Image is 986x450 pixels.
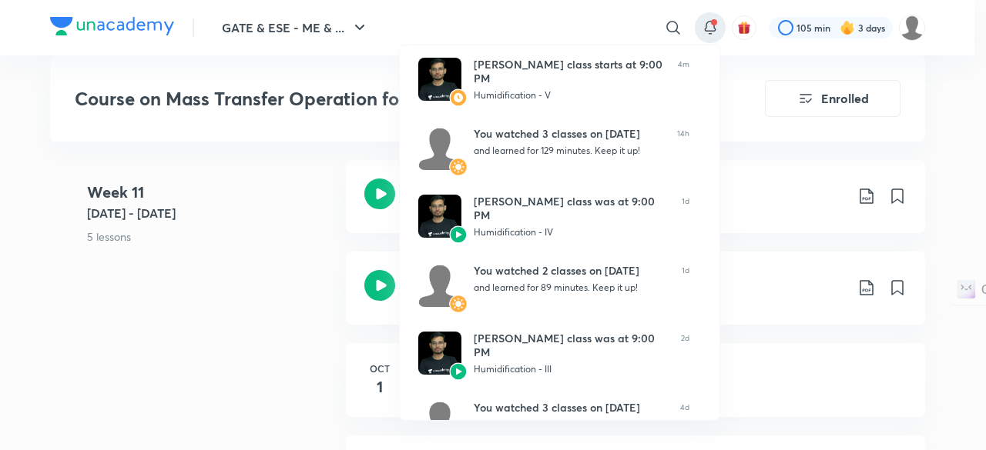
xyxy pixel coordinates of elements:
span: 14h [677,127,689,170]
span: 4d [680,401,689,444]
a: AvatarAvatar[PERSON_NAME] class starts at 9:00 PMHumidification - V4m [400,45,708,115]
img: Avatar [449,295,468,313]
img: Avatar [418,401,461,444]
span: 2d [681,332,689,376]
img: Avatar [449,362,468,381]
img: Avatar [418,58,461,101]
div: You watched 2 classes on [DATE] [474,264,669,278]
img: Avatar [449,158,468,176]
span: 4m [678,58,689,102]
div: Humidification - III [474,362,669,376]
div: Humidification - V [474,88,666,102]
img: Avatar [449,88,468,107]
span: 1d [682,195,689,239]
img: Avatar [418,195,461,238]
div: [PERSON_NAME] class was at 9:00 PM [474,332,669,359]
div: and learned for 247 minutes. Keep it up! [474,418,668,432]
div: You watched 3 classes on [DATE] [474,401,668,415]
div: and learned for 89 minutes. Keep it up! [474,281,669,295]
img: Avatar [418,264,461,307]
a: AvatarAvatarYou watched 3 classes on [DATE]and learned for 129 minutes. Keep it up!14h [400,115,708,182]
div: [PERSON_NAME] class was at 9:00 PM [474,195,669,222]
img: Avatar [418,127,461,170]
a: AvatarAvatarYou watched 2 classes on [DATE]and learned for 89 minutes. Keep it up!1d [400,252,708,319]
a: AvatarAvatar[PERSON_NAME] class was at 9:00 PMHumidification - III2d [400,319,708,388]
div: and learned for 129 minutes. Keep it up! [474,144,665,158]
img: Avatar [449,225,468,244]
img: Avatar [418,332,461,375]
div: Humidification - IV [474,225,669,239]
div: [PERSON_NAME] class starts at 9:00 PM [474,58,666,85]
a: AvatarAvatar[PERSON_NAME] class was at 9:00 PMHumidification - IV1d [400,182,708,252]
div: You watched 3 classes on [DATE] [474,127,665,141]
span: 1d [682,264,689,307]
